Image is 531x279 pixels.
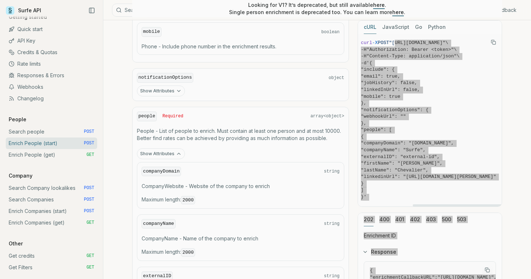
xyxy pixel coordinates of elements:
[442,213,451,226] button: 500
[86,253,94,259] span: GET
[6,182,97,194] a: Search Company lookalikes POST
[6,126,97,138] a: Search people POST
[454,47,457,52] span: \
[361,194,367,200] span: }'
[361,140,454,146] span: "companyDomain": "[DOMAIN_NAME]",
[372,40,378,45] span: -X
[6,13,50,21] p: Getting started
[364,213,374,226] button: 202
[6,217,97,228] a: Enrich Companies (get) GET
[137,112,157,121] code: people
[361,127,392,132] span: "people": [
[86,5,97,16] button: Collapse Sidebar
[6,149,97,161] a: Enrich People (get) GET
[137,86,185,96] button: Show Attributes
[137,73,193,83] code: notificationOptions
[361,181,364,186] span: }
[428,21,446,34] button: Python
[361,161,442,166] span: "firstName": "[PERSON_NAME]",
[457,53,459,59] span: \
[6,35,97,47] a: API Key
[137,148,185,159] button: Show Attributes
[361,114,406,119] span: "webhookUrl": ""
[382,21,409,34] button: JavaScript
[370,268,373,273] span: {
[6,138,97,149] a: Enrich People (start) POST
[6,5,41,16] a: Surfe API
[6,70,97,81] a: Responses & Errors
[389,40,445,45] span: "[URL][DOMAIN_NAME]"
[361,100,367,106] span: },
[395,213,404,226] button: 401
[410,213,420,226] button: 402
[6,47,97,58] a: Credits & Quotas
[142,196,340,204] span: Maximum length :
[142,248,340,256] span: Maximum length :
[361,74,400,79] span: "email": true,
[361,107,428,113] span: "notificationOptions": {
[361,134,364,139] span: {
[373,2,385,8] a: here
[6,172,35,179] p: Company
[488,37,499,48] button: Copy Text
[482,265,493,275] button: Copy Text
[321,29,340,35] span: boolean
[361,40,372,45] span: curl
[392,9,404,15] a: here
[364,21,376,34] button: cURL
[6,93,97,104] a: Changelog
[86,265,94,270] span: GET
[457,213,466,226] button: 503
[142,27,161,37] code: mobile
[137,127,344,142] p: People - List of people to enrich. Must contain at least one person and at most 10000. Better fin...
[361,174,496,179] span: "linkedinUrl": "[URL][DOMAIN_NAME][PERSON_NAME]"
[358,243,502,261] button: Response
[361,60,367,66] span: -d
[6,262,97,273] a: Get Filters GET
[6,81,97,93] a: Webhooks
[367,47,454,52] span: "Authorization: Bearer <token>"
[6,58,97,70] a: Rate limits
[84,197,94,202] span: POST
[163,113,184,119] span: Required
[6,250,97,262] a: Get credits GET
[112,4,293,17] button: Search⌘K
[142,219,176,229] code: companyName
[181,248,195,257] code: 2000
[86,220,94,226] span: GET
[324,273,340,279] span: string
[361,121,367,126] span: },
[361,147,426,153] span: "companyName": "Surfe",
[6,23,97,35] a: Quick start
[361,154,440,160] span: "externalID": "external-id",
[361,67,395,72] span: "include": {
[324,169,340,174] span: string
[378,40,389,45] span: POST
[445,40,448,45] span: \
[361,167,428,173] span: "lastName": "Chevalier",
[361,53,367,59] span: -H
[181,196,195,204] code: 2000
[364,232,496,239] p: Enrichment ID
[415,21,422,34] button: Go
[142,43,340,50] p: Phone - Include phone number in the enrichment results.
[6,240,26,247] p: Other
[367,60,372,66] span: '{
[329,75,344,81] span: object
[6,194,97,205] a: Search Companies POST
[84,140,94,146] span: POST
[379,213,389,226] button: 400
[84,129,94,135] span: POST
[361,87,420,92] span: "linkedInUrl": false,
[426,213,436,226] button: 403
[142,183,340,190] p: CompanyWebsite - Website of the company to enrich
[361,80,417,86] span: "jobHistory": false,
[361,94,400,99] span: "mobile": true
[324,221,340,227] span: string
[310,113,344,119] span: array<object>
[86,152,94,158] span: GET
[84,208,94,214] span: POST
[361,187,364,193] span: ]
[229,1,405,16] p: Looking for V1? It’s deprecated, but still available . Single person enrichment is deprecated too...
[84,185,94,191] span: POST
